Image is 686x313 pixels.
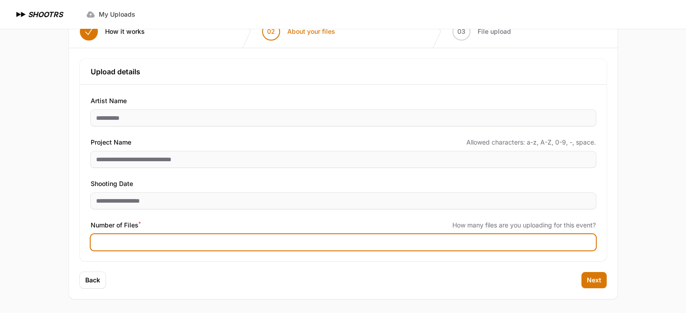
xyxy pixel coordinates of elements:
[452,221,596,230] span: How many files are you uploading for this event?
[442,15,522,48] button: 03 File upload
[91,220,141,231] span: Number of Files
[14,9,63,20] a: SHOOTRS SHOOTRS
[91,178,133,189] span: Shooting Date
[287,27,335,36] span: About your files
[466,138,596,147] span: Allowed characters: a-z, A-Z, 0-9, -, space.
[587,276,601,285] span: Next
[91,66,596,77] h3: Upload details
[478,27,511,36] span: File upload
[69,15,156,48] button: How it works
[81,6,141,23] a: My Uploads
[99,10,135,19] span: My Uploads
[251,15,346,48] button: 02 About your files
[85,276,100,285] span: Back
[581,272,607,288] button: Next
[91,95,127,106] span: Artist Name
[105,27,145,36] span: How it works
[14,9,28,20] img: SHOOTRS
[91,137,131,148] span: Project Name
[267,27,275,36] span: 02
[80,272,106,288] button: Back
[457,27,465,36] span: 03
[28,9,63,20] h1: SHOOTRS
